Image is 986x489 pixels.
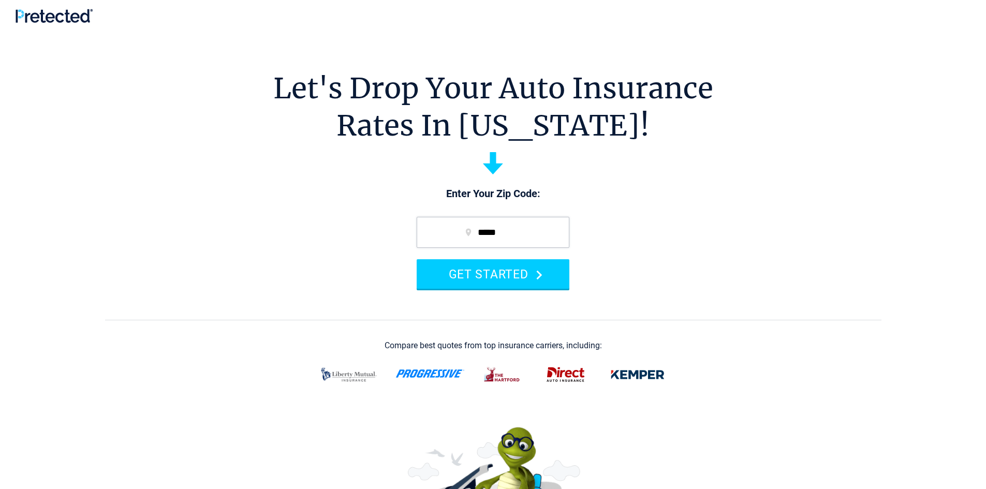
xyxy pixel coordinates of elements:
[16,9,93,23] img: Pretected Logo
[273,70,713,144] h1: Let's Drop Your Auto Insurance Rates In [US_STATE]!
[406,187,580,201] p: Enter Your Zip Code:
[385,341,602,350] div: Compare best quotes from top insurance carriers, including:
[604,361,672,388] img: kemper
[477,361,528,388] img: thehartford
[315,361,383,388] img: liberty
[395,369,465,378] img: progressive
[417,259,569,289] button: GET STARTED
[417,217,569,248] input: zip code
[540,361,591,388] img: direct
